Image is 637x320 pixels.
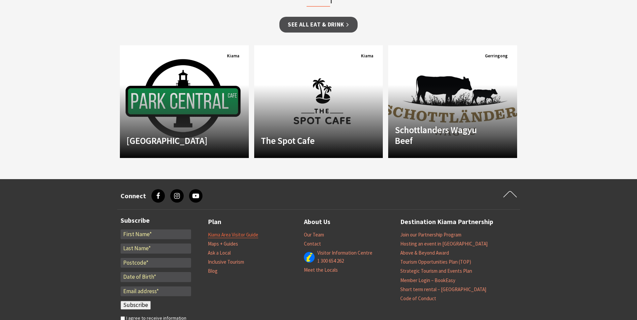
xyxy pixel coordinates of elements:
[208,231,258,238] a: Kiama Area Visitor Guide
[261,135,357,146] h4: The Spot Cafe
[121,229,191,239] input: First Name*
[400,277,455,284] a: Member Login – BookEasy
[279,17,358,33] a: See all Eat & Drink
[121,272,191,282] input: Date of Birth*
[395,124,491,146] h4: Schottlanders Wagyu Beef
[400,216,493,227] a: Destination Kiama Partnership
[208,250,231,256] a: Ask a Local
[121,286,191,297] input: Email address*
[208,268,218,274] a: Blog
[400,241,488,247] a: Hosting an event in [GEOGRAPHIC_DATA]
[482,52,510,60] span: Gerringong
[400,231,461,238] a: Join our Partnership Program
[121,244,191,254] input: Last Name*
[254,45,383,158] a: Another Image Used The Spot Cafe Kiama
[304,231,324,238] a: Our Team
[304,241,321,247] a: Contact
[317,250,372,256] a: Visitor Information Centre
[400,268,472,274] a: Strategic Tourism and Events Plan
[121,258,191,268] input: Postcode*
[208,241,238,247] a: Maps + Guides
[121,192,146,200] h3: Connect
[317,258,344,264] a: 1 300 654 262
[400,286,486,302] a: Short term rental – [GEOGRAPHIC_DATA] Code of Conduct
[388,45,517,158] a: Another Image Used Schottlanders Wagyu Beef Gerringong
[304,267,338,273] a: Meet the Locals
[304,216,330,227] a: About Us
[208,259,244,265] a: Inclusive Tourism
[400,250,449,256] a: Above & Beyond Award
[224,52,242,60] span: Kiama
[358,52,376,60] span: Kiama
[400,259,471,265] a: Tourism Opportunities Plan (TOP)
[120,45,249,158] a: Another Image Used [GEOGRAPHIC_DATA] Kiama
[208,216,221,227] a: Plan
[121,216,191,224] h3: Subscribe
[127,135,223,146] h4: [GEOGRAPHIC_DATA]
[121,301,151,310] input: Subscribe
